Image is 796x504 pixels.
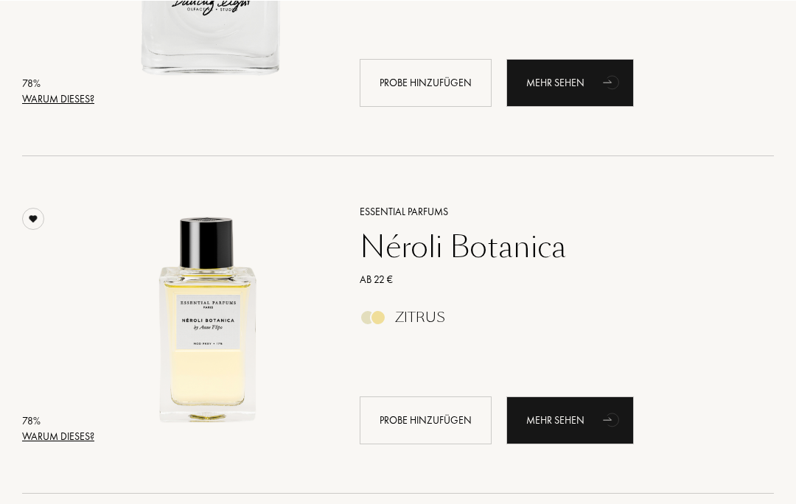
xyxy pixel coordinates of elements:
[506,396,634,444] div: Mehr sehen
[94,185,338,461] a: Néroli Botanica Essential Parfums
[22,75,94,91] div: 78 %
[22,207,44,229] img: like_p.png
[360,58,492,106] div: Probe hinzufügen
[598,404,627,433] div: animation
[349,203,753,219] a: Essential Parfums
[506,396,634,444] a: Mehr sehenanimation
[360,396,492,444] div: Probe hinzufügen
[506,58,634,106] a: Mehr sehenanimation
[94,201,326,433] img: Néroli Botanica Essential Parfums
[22,91,94,106] div: Warum dieses?
[395,309,445,325] div: Zitrus
[349,271,753,287] a: Ab 22 €
[22,428,94,444] div: Warum dieses?
[598,66,627,96] div: animation
[349,313,753,329] a: Zitrus
[506,58,634,106] div: Mehr sehen
[22,413,94,428] div: 78 %
[349,228,753,264] a: Néroli Botanica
